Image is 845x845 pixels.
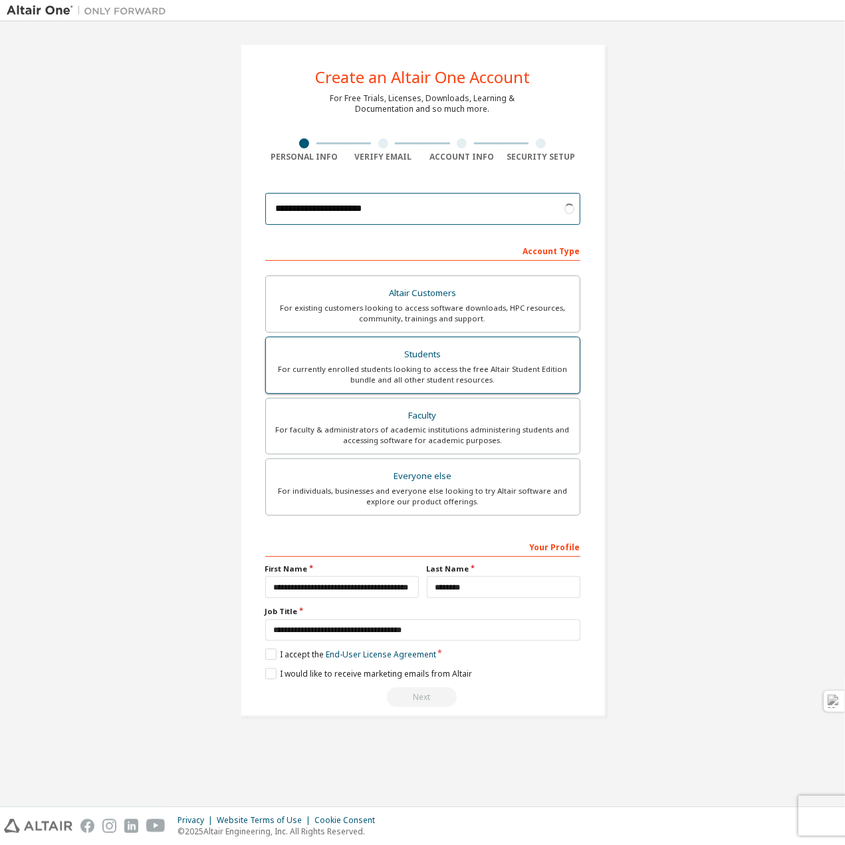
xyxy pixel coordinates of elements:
label: First Name [265,564,419,574]
a: End-User License Agreement [326,649,436,660]
img: facebook.svg [80,819,94,833]
div: Please wait while checking email ... [265,687,580,707]
img: altair_logo.svg [4,819,72,833]
div: Website Terms of Use [217,815,314,826]
img: linkedin.svg [124,819,138,833]
div: For currently enrolled students looking to access the free Altair Student Edition bundle and all ... [274,364,572,385]
div: Create an Altair One Account [315,69,530,85]
div: Security Setup [501,152,580,162]
label: I would like to receive marketing emails from Altair [265,668,472,679]
label: I accept the [265,649,436,660]
div: Privacy [178,815,217,826]
label: Last Name [427,564,580,574]
div: For existing customers looking to access software downloads, HPC resources, community, trainings ... [274,303,572,324]
img: Altair One [7,4,173,17]
div: Everyone else [274,467,572,486]
label: Job Title [265,606,580,617]
div: For individuals, businesses and everyone else looking to try Altair software and explore our prod... [274,486,572,507]
div: Verify Email [344,152,423,162]
div: Faculty [274,407,572,425]
div: Your Profile [265,536,580,557]
div: Cookie Consent [314,815,383,826]
div: Students [274,345,572,364]
div: Altair Customers [274,284,572,303]
p: © 2025 Altair Engineering, Inc. All Rights Reserved. [178,826,383,837]
div: For Free Trials, Licenses, Downloads, Learning & Documentation and so much more. [330,93,515,114]
div: Account Info [423,152,502,162]
img: instagram.svg [102,819,116,833]
div: For faculty & administrators of academic institutions administering students and accessing softwa... [274,424,572,446]
div: Personal Info [265,152,344,162]
img: youtube.svg [146,819,166,833]
div: Account Type [265,240,580,261]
